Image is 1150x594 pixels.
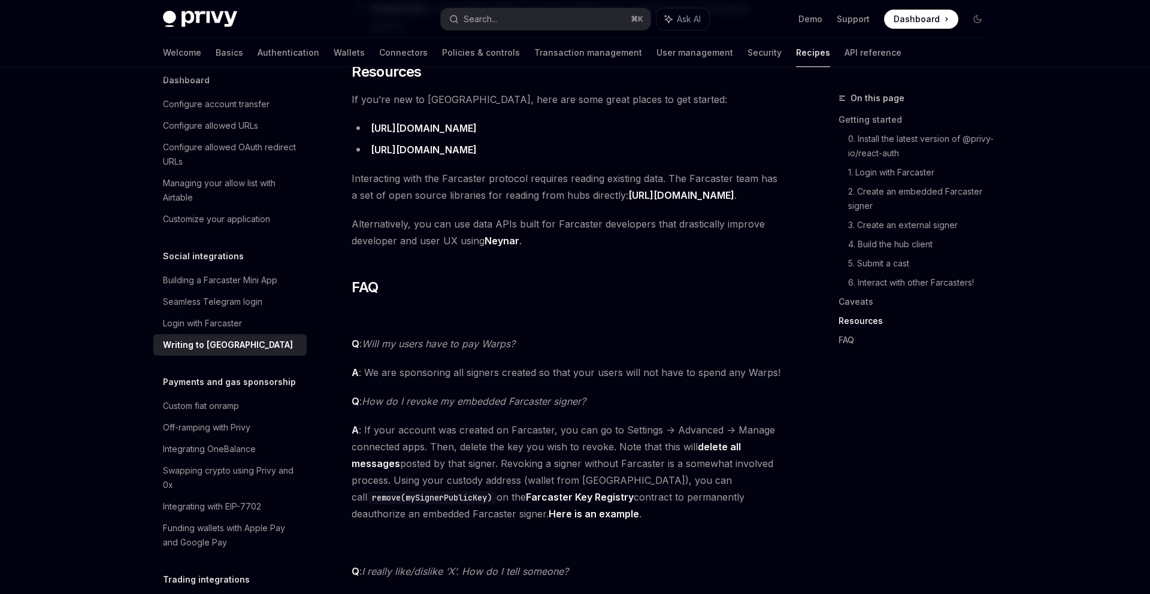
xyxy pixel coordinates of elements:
[352,393,783,410] span: :
[163,97,270,111] div: Configure account transfer
[631,14,643,24] span: ⌘ K
[677,13,701,25] span: Ask AI
[153,517,307,553] a: Funding wallets with Apple Pay and Google Pay
[163,249,244,263] h5: Social integrations
[848,163,997,182] a: 1. Login with Farcaster
[352,278,378,297] span: FAQ
[371,122,477,135] a: [URL][DOMAIN_NAME]
[352,395,359,407] strong: Q
[848,182,997,216] a: 2. Create an embedded Farcaster signer
[352,170,783,204] span: Interacting with the Farcaster protocol requires reading existing data. The Farcaster team has a ...
[848,216,997,235] a: 3. Create an external signer
[796,38,830,67] a: Recipes
[362,395,586,407] em: How do I revoke my embedded Farcaster signer?
[153,291,307,313] a: Seamless Telegram login
[352,91,783,108] span: If you’re new to [GEOGRAPHIC_DATA], here are some great places to get started:
[656,8,709,30] button: Ask AI
[837,13,870,25] a: Support
[163,463,299,492] div: Swapping crypto using Privy and 0x
[258,38,319,67] a: Authentication
[352,62,422,81] span: Resources
[153,137,307,172] a: Configure allowed OAuth redirect URLs
[839,311,997,331] a: Resources
[371,144,477,156] a: [URL][DOMAIN_NAME]
[485,235,519,247] a: Neynar
[968,10,987,29] button: Toggle dark mode
[884,10,958,29] a: Dashboard
[163,338,293,352] div: Writing to [GEOGRAPHIC_DATA]
[848,254,997,273] a: 5. Submit a cast
[352,364,783,381] span: : We are sponsoring all signers created so that your users will not have to spend any Warps!
[798,13,822,25] a: Demo
[839,331,997,350] a: FAQ
[352,422,783,522] span: : If your account was created on Farcaster, you can go to Settings -> Advanced -> Manage connecte...
[163,499,261,514] div: Integrating with EIP-7702
[163,119,258,133] div: Configure allowed URLs
[153,115,307,137] a: Configure allowed URLs
[352,563,783,580] span: :
[163,420,250,435] div: Off-ramping with Privy
[352,366,359,378] strong: A
[549,508,639,520] a: Here is an example
[848,129,997,163] a: 0. Install the latest version of @privy-io/react-auth
[153,269,307,291] a: Building a Farcaster Mini App
[163,11,237,28] img: dark logo
[153,334,307,356] a: Writing to [GEOGRAPHIC_DATA]
[441,8,650,30] button: Search...⌘K
[352,565,359,577] strong: Q
[628,189,734,202] a: [URL][DOMAIN_NAME]
[163,38,201,67] a: Welcome
[442,38,520,67] a: Policies & controls
[163,316,242,331] div: Login with Farcaster
[216,38,243,67] a: Basics
[163,273,277,287] div: Building a Farcaster Mini App
[362,338,515,350] em: Will my users have to pay Warps?
[352,216,783,249] span: Alternatively, you can use data APIs built for Farcaster developers that drastically improve deve...
[163,442,256,456] div: Integrating OneBalance
[362,565,568,577] em: I really like/dislike ‘X’. How do I tell someone?
[747,38,782,67] a: Security
[851,91,904,105] span: On this page
[526,491,634,504] a: Farcaster Key Registry
[153,93,307,115] a: Configure account transfer
[848,273,997,292] a: 6. Interact with other Farcasters!
[839,110,997,129] a: Getting started
[153,417,307,438] a: Off-ramping with Privy
[163,212,270,226] div: Customize your application
[352,424,359,436] strong: A
[153,460,307,496] a: Swapping crypto using Privy and 0x
[352,338,359,350] strong: Q
[153,395,307,417] a: Custom fiat onramp
[464,12,497,26] div: Search...
[163,521,299,550] div: Funding wallets with Apple Pay and Google Pay
[367,491,497,504] code: remove(mySignerPublicKey)
[894,13,940,25] span: Dashboard
[534,38,642,67] a: Transaction management
[153,208,307,230] a: Customize your application
[163,140,299,169] div: Configure allowed OAuth redirect URLs
[163,399,239,413] div: Custom fiat onramp
[153,313,307,334] a: Login with Farcaster
[163,295,262,309] div: Seamless Telegram login
[163,572,250,587] h5: Trading integrations
[656,38,733,67] a: User management
[153,496,307,517] a: Integrating with EIP-7702
[845,38,901,67] a: API reference
[379,38,428,67] a: Connectors
[334,38,365,67] a: Wallets
[352,335,783,352] span: :
[163,375,296,389] h5: Payments and gas sponsorship
[153,438,307,460] a: Integrating OneBalance
[163,176,299,205] div: Managing your allow list with Airtable
[839,292,997,311] a: Caveats
[848,235,997,254] a: 4. Build the hub client
[153,172,307,208] a: Managing your allow list with Airtable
